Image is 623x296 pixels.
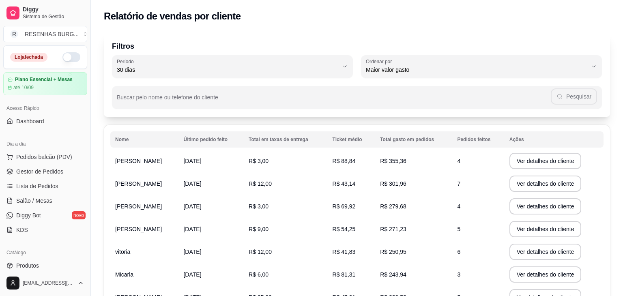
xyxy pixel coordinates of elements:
button: Ordenar porMaior valor gasto [361,55,602,78]
div: Dia a dia [3,137,87,150]
span: Micarla [115,271,133,278]
span: Sistema de Gestão [23,13,84,20]
a: Salão / Mesas [3,194,87,207]
span: 3 [457,271,460,278]
span: [DATE] [183,180,201,187]
a: Gestor de Pedidos [3,165,87,178]
p: Filtros [112,41,602,52]
span: [PERSON_NAME] [115,226,162,232]
span: 6 [457,249,460,255]
label: Ordenar por [366,58,395,65]
button: Select a team [3,26,87,42]
button: Período30 dias [112,55,353,78]
span: [EMAIL_ADDRESS][DOMAIN_NAME] [23,280,74,286]
span: R$ 301,96 [380,180,406,187]
div: Acesso Rápido [3,102,87,115]
button: Ver detalhes do cliente [509,153,582,169]
button: Ver detalhes do cliente [509,198,582,214]
span: Diggy [23,6,84,13]
span: Produtos [16,262,39,270]
a: Diggy Botnovo [3,209,87,222]
span: R$ 9,00 [249,226,269,232]
span: 5 [457,226,460,232]
span: 7 [457,180,460,187]
th: Pedidos feitos [452,131,504,148]
span: Pedidos balcão (PDV) [16,153,72,161]
span: [DATE] [183,158,201,164]
span: R$ 43,14 [333,180,356,187]
span: [DATE] [183,226,201,232]
span: 4 [457,158,460,164]
span: R$ 355,36 [380,158,406,164]
article: Plano Essencial + Mesas [15,77,73,83]
th: Total gasto em pedidos [375,131,452,148]
span: R$ 12,00 [249,180,272,187]
span: R$ 243,94 [380,271,406,278]
div: RESENHAS BURG ... [25,30,79,38]
h2: Relatório de vendas por cliente [104,10,241,23]
span: [DATE] [183,249,201,255]
th: Total em taxas de entrega [244,131,327,148]
button: Pedidos balcão (PDV) [3,150,87,163]
span: 4 [457,203,460,210]
span: R$ 279,68 [380,203,406,210]
span: R$ 6,00 [249,271,269,278]
span: Salão / Mesas [16,197,52,205]
span: Maior valor gasto [366,66,587,74]
span: Lista de Pedidos [16,182,58,190]
span: R$ 3,00 [249,158,269,164]
button: Ver detalhes do cliente [509,221,582,237]
div: Catálogo [3,246,87,259]
th: Último pedido feito [178,131,244,148]
article: até 10/09 [13,84,34,91]
div: Loja fechada [10,53,47,62]
span: R$ 12,00 [249,249,272,255]
button: Ver detalhes do cliente [509,266,582,283]
span: [DATE] [183,203,201,210]
span: Dashboard [16,117,44,125]
span: [PERSON_NAME] [115,158,162,164]
span: vitoria [115,249,130,255]
span: R$ 69,92 [333,203,356,210]
th: Ações [505,131,604,148]
a: Lista de Pedidos [3,180,87,193]
button: Alterar Status [62,52,80,62]
span: Gestor de Pedidos [16,167,63,176]
th: Nome [110,131,178,148]
span: 30 dias [117,66,338,74]
span: [PERSON_NAME] [115,180,162,187]
label: Período [117,58,136,65]
input: Buscar pelo nome ou telefone do cliente [117,97,551,105]
button: Ver detalhes do cliente [509,244,582,260]
span: [PERSON_NAME] [115,203,162,210]
a: DiggySistema de Gestão [3,3,87,23]
span: R$ 41,83 [333,249,356,255]
a: Plano Essencial + Mesasaté 10/09 [3,72,87,95]
a: KDS [3,223,87,236]
span: [DATE] [183,271,201,278]
span: Diggy Bot [16,211,41,219]
span: R$ 271,23 [380,226,406,232]
span: R$ 250,95 [380,249,406,255]
span: KDS [16,226,28,234]
span: R$ 88,84 [333,158,356,164]
span: R$ 81,31 [333,271,356,278]
th: Ticket médio [328,131,376,148]
span: R$ 54,25 [333,226,356,232]
button: [EMAIL_ADDRESS][DOMAIN_NAME] [3,273,87,293]
a: Dashboard [3,115,87,128]
a: Produtos [3,259,87,272]
span: R [10,30,18,38]
button: Ver detalhes do cliente [509,176,582,192]
span: R$ 3,00 [249,203,269,210]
